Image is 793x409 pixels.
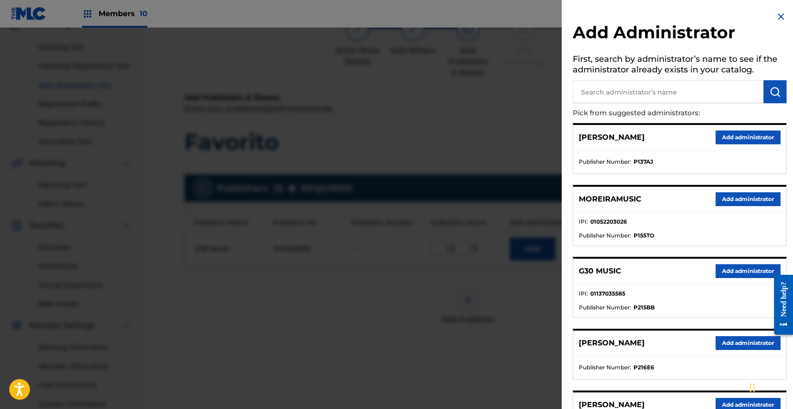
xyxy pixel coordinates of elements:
[590,290,625,298] strong: 01137035585
[770,86,781,97] img: Search Works
[573,103,734,123] p: Pick from suggested administrators:
[767,267,793,342] iframe: Resource Center
[747,365,793,409] iframe: Chat Widget
[579,194,641,205] p: MOREIRAMUSIC
[579,363,631,372] span: Publisher Number :
[716,130,781,144] button: Add administrator
[579,290,588,298] span: IPI :
[579,218,588,226] span: IPI :
[590,218,627,226] strong: 01052203026
[573,22,787,46] h2: Add Administrator
[579,303,631,312] span: Publisher Number :
[634,158,653,166] strong: P137AJ
[573,80,764,103] input: Search administrator’s name
[573,51,787,80] h5: First, search by administrator’s name to see if the administrator already exists in your catalog.
[716,192,781,206] button: Add administrator
[634,231,654,240] strong: P155TO
[99,8,147,19] span: Members
[579,266,621,277] p: G30 MUSIC
[11,7,47,20] img: MLC Logo
[634,303,655,312] strong: P215BB
[579,231,631,240] span: Publisher Number :
[579,158,631,166] span: Publisher Number :
[579,132,645,143] p: [PERSON_NAME]
[140,9,147,18] span: 10
[82,8,93,19] img: Top Rightsholders
[750,374,755,402] div: Drag
[634,363,654,372] strong: P216E6
[579,338,645,349] p: [PERSON_NAME]
[716,264,781,278] button: Add administrator
[716,336,781,350] button: Add administrator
